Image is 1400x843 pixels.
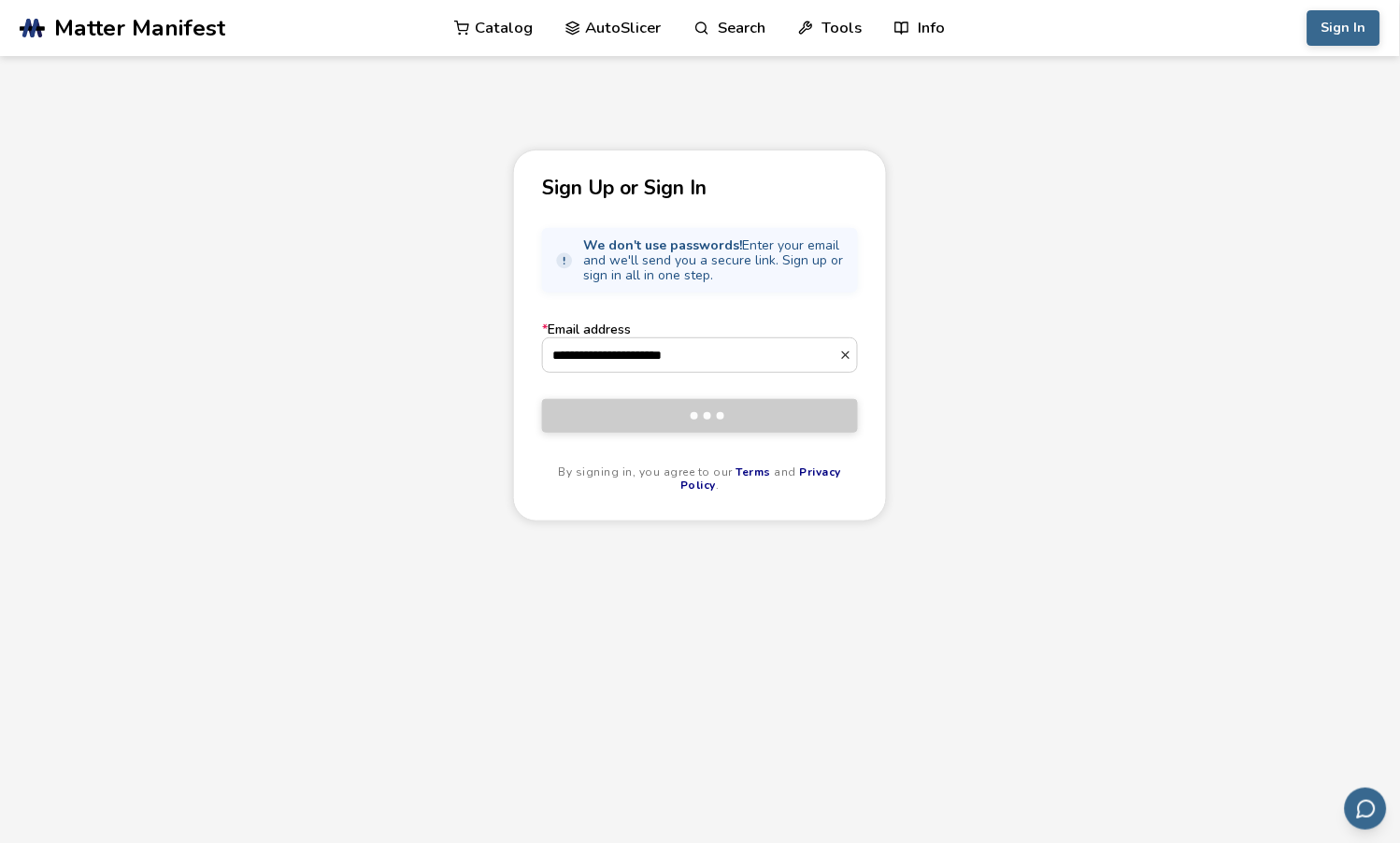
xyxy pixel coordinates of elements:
[1307,10,1380,46] button: Sign In
[680,464,841,493] a: Privacy Policy
[54,15,225,41] span: Matter Manifest
[542,322,858,373] label: Email address
[542,179,858,198] p: Sign Up or Sign In
[584,238,846,283] span: Enter your email and we'll send you a secure link. Sign up or sign in all in one step.
[542,466,858,493] p: By signing in, you agree to our and .
[1345,788,1387,830] button: Send feedback via email
[584,236,743,254] strong: We don't use passwords!
[736,464,772,479] a: Terms
[839,349,857,362] button: *Email address
[543,338,839,372] input: *Email address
